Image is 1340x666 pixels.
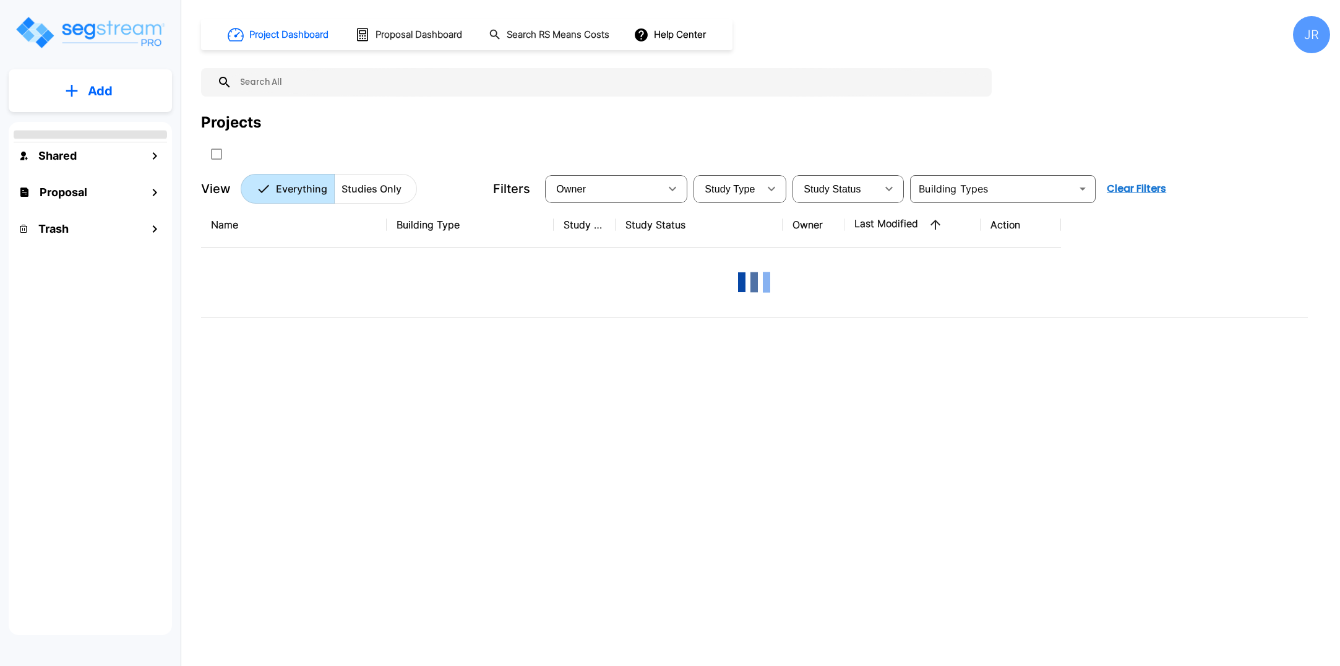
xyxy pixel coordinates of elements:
[201,111,261,134] div: Projects
[1074,180,1091,197] button: Open
[554,202,616,248] th: Study Type
[844,202,981,248] th: Last Modified
[232,68,986,97] input: Search All
[276,181,327,196] p: Everything
[783,202,844,248] th: Owner
[616,202,783,248] th: Study Status
[14,15,166,50] img: Logo
[350,22,469,48] button: Proposal Dashboard
[981,202,1061,248] th: Action
[9,73,172,109] button: Add
[1102,176,1171,201] button: Clear Filters
[40,184,87,201] h1: Proposal
[493,179,530,198] p: Filters
[387,202,554,248] th: Building Type
[334,174,417,204] button: Studies Only
[631,23,711,46] button: Help Center
[341,181,402,196] p: Studies Only
[484,23,616,47] button: Search RS Means Costs
[804,184,861,194] span: Study Status
[201,179,231,198] p: View
[914,180,1072,197] input: Building Types
[696,171,759,206] div: Select
[201,202,387,248] th: Name
[556,184,586,194] span: Owner
[705,184,755,194] span: Study Type
[729,257,779,307] img: Loading
[241,174,417,204] div: Platform
[223,21,335,48] button: Project Dashboard
[795,171,877,206] div: Select
[1293,16,1330,53] div: JR
[88,82,113,100] p: Add
[548,171,660,206] div: Select
[38,147,77,164] h1: Shared
[249,28,329,42] h1: Project Dashboard
[507,28,609,42] h1: Search RS Means Costs
[204,142,229,166] button: SelectAll
[376,28,462,42] h1: Proposal Dashboard
[38,220,69,237] h1: Trash
[241,174,335,204] button: Everything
